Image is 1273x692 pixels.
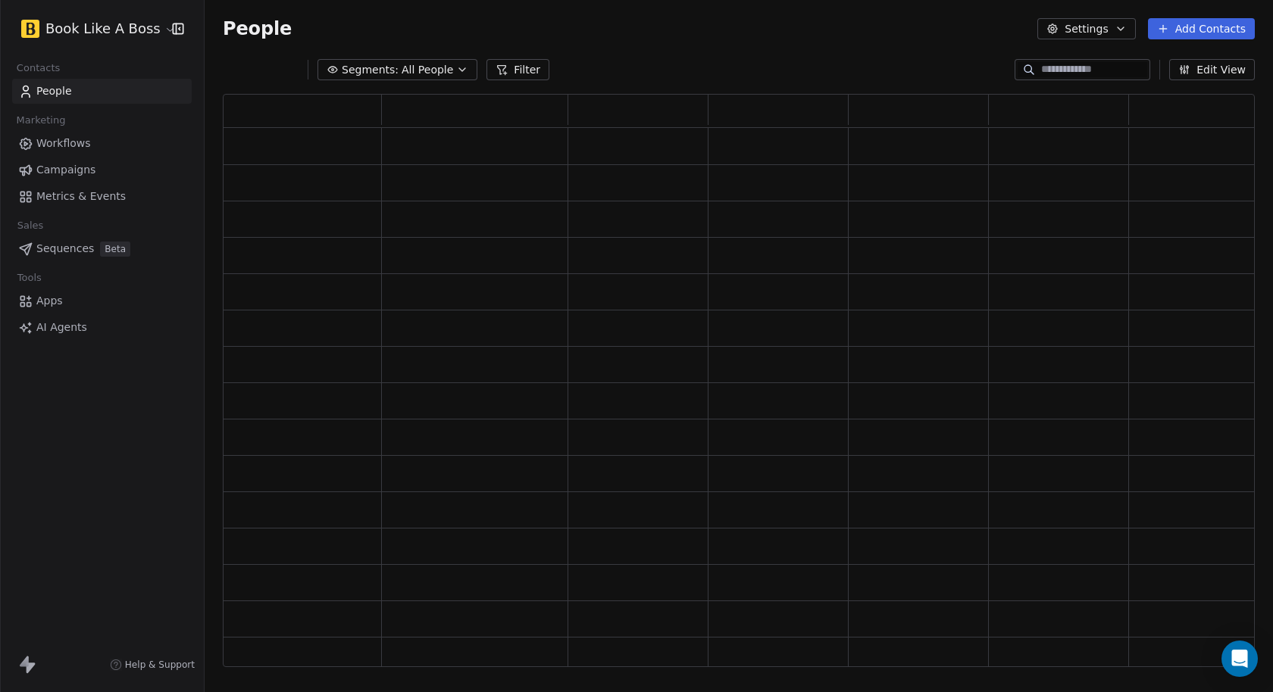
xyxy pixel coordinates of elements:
a: SequencesBeta [12,236,192,261]
span: Sales [11,214,50,237]
a: Campaigns [12,157,192,182]
span: Help & Support [125,659,195,671]
a: Apps [12,288,192,313]
span: Tools [11,267,48,289]
span: Workflows [36,136,91,151]
span: Marketing [10,109,72,132]
button: Edit View [1169,59,1255,80]
span: Segments: [342,62,399,78]
button: Book Like A Boss [18,16,161,42]
span: Beta [100,242,130,257]
a: People [12,79,192,104]
span: All People [402,62,453,78]
span: Contacts [10,57,67,79]
a: AI Agents [12,315,192,340]
img: in-Profile_black_on_yellow.jpg [21,20,39,38]
span: People [36,83,72,99]
span: Sequences [36,241,94,257]
button: Add Contacts [1148,18,1255,39]
span: Campaigns [36,162,95,178]
span: Apps [36,293,63,309]
button: Settings [1037,18,1135,39]
span: Book Like A Boss [45,19,161,39]
span: AI Agents [36,320,87,335]
span: Metrics & Events [36,189,126,204]
a: Metrics & Events [12,184,192,209]
a: Help & Support [110,659,195,671]
a: Workflows [12,131,192,156]
button: Filter [486,59,549,80]
span: People [223,17,292,40]
div: grid [224,128,1269,668]
div: Open Intercom Messenger [1221,641,1258,677]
